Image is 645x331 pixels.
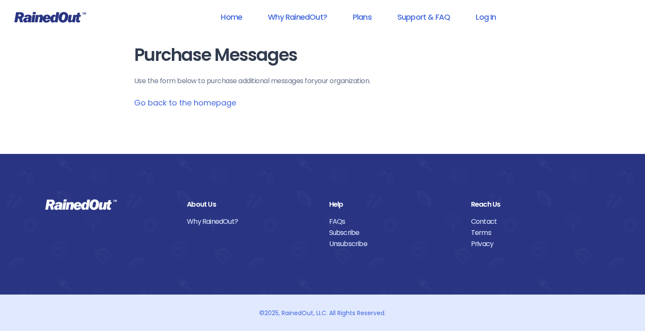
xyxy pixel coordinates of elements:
[471,199,600,210] div: Reach Us
[471,216,600,227] a: Contact
[329,227,458,238] a: Subscribe
[471,238,600,250] a: Privacy
[329,216,458,227] a: FAQs
[465,7,507,27] a: Log In
[210,7,253,27] a: Home
[257,7,338,27] a: Why RainedOut?
[471,227,600,238] a: Terms
[187,199,316,210] div: About Us
[329,199,458,210] div: Help
[134,45,511,65] h1: Purchase Messages
[134,97,236,108] a: Go back to the homepage
[342,7,383,27] a: Plans
[386,7,461,27] a: Support & FAQ
[329,238,458,250] a: Unsubscribe
[187,216,316,227] a: Why RainedOut?
[134,76,511,86] p: Use the form below to purchase additional messages for your organization .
